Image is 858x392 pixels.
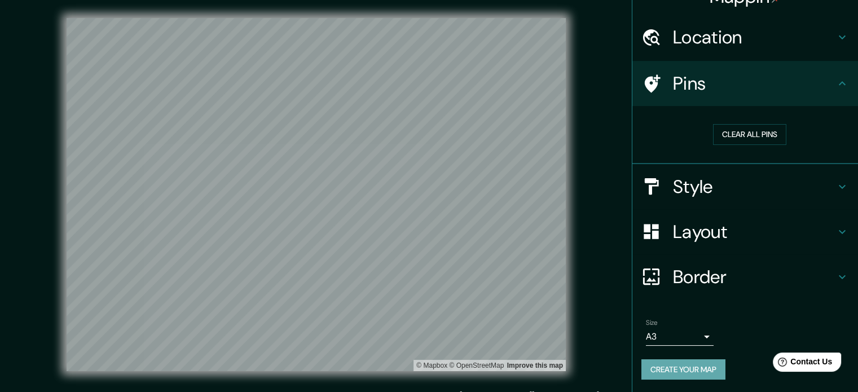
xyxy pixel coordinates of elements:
h4: Style [673,175,835,198]
div: Location [632,15,858,60]
h4: Border [673,266,835,288]
div: Layout [632,209,858,254]
div: Pins [632,61,858,106]
div: Border [632,254,858,299]
div: A3 [646,328,714,346]
a: Map feedback [507,362,563,369]
label: Size [646,318,658,327]
h4: Pins [673,72,835,95]
h4: Layout [673,221,835,243]
canvas: Map [67,18,566,371]
h4: Location [673,26,835,49]
iframe: Help widget launcher [758,348,846,380]
button: Clear all pins [713,124,786,145]
div: Style [632,164,858,209]
a: Mapbox [416,362,447,369]
a: OpenStreetMap [449,362,504,369]
button: Create your map [641,359,725,380]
